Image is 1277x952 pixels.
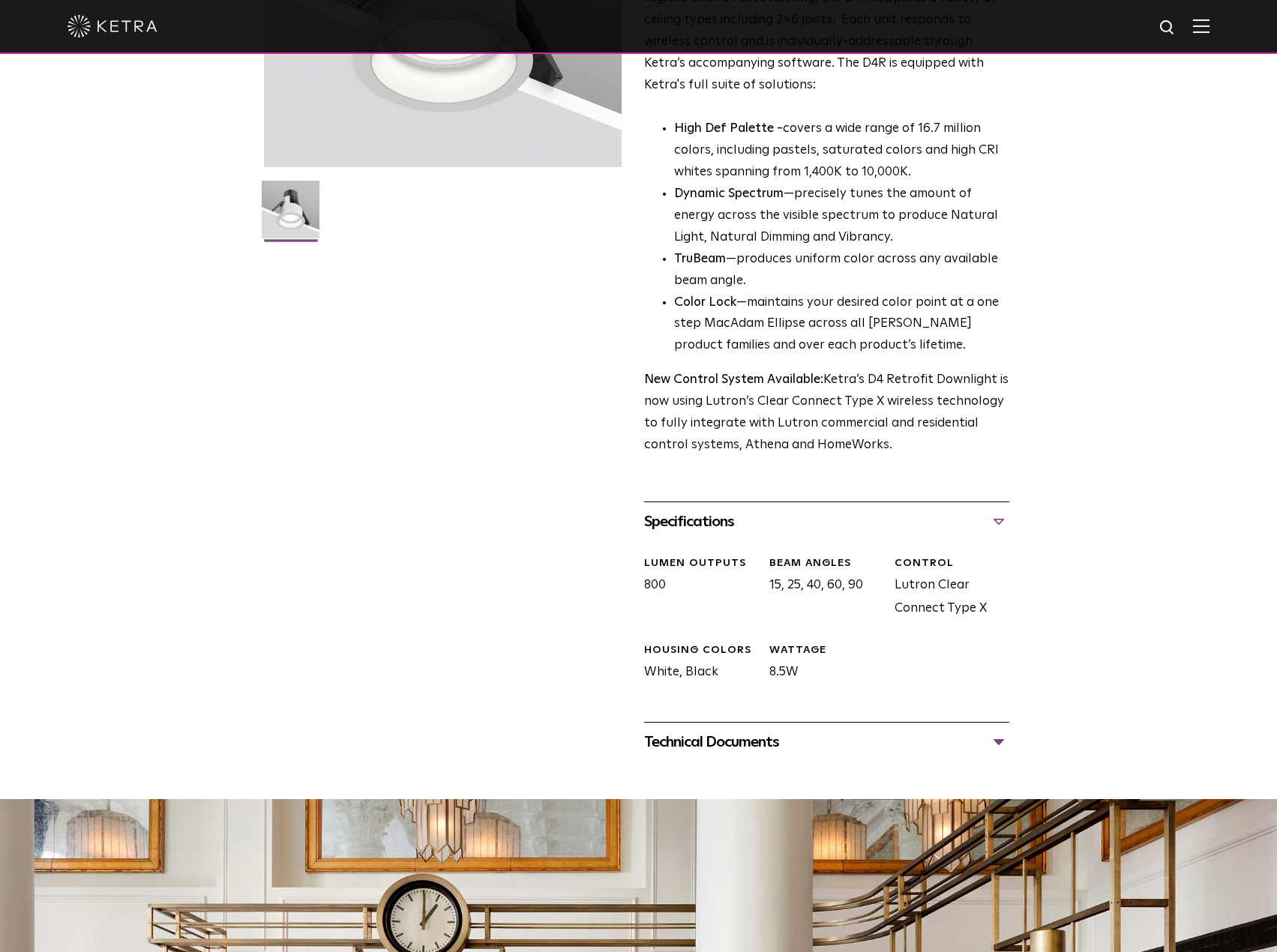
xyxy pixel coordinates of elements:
strong: New Control System Available: [644,373,823,386]
img: search icon [1159,19,1177,37]
strong: TruBeam [674,253,726,265]
div: White, Black [633,643,758,684]
p: Ketra’s D4 Retrofit Downlight is now using Lutron’s Clear Connect Type X wireless technology to f... [644,370,1009,457]
strong: High Def Palette - [674,122,783,135]
img: Hamburger%20Nav.svg [1193,19,1210,33]
li: —maintains your desired color point at a one step MacAdam Ellipse across all [PERSON_NAME] produc... [674,292,1009,358]
img: ketra-logo-2019-white [67,15,157,37]
div: 800 [633,556,758,621]
strong: Color Lock [674,296,736,309]
div: 8.5W [758,643,883,684]
div: 15, 25, 40, 60, 90 [758,556,883,621]
strong: Dynamic Spectrum [674,187,784,200]
div: Lutron Clear Connect Type X [883,556,1009,621]
div: WATTAGE [769,643,883,658]
div: Beam Angles [769,556,883,571]
li: —precisely tunes the amount of energy across the visible spectrum to produce Natural Light, Natur... [674,184,1009,249]
p: covers a wide range of 16.7 million colors, including pastels, saturated colors and high CRI whit... [674,118,1009,184]
div: Technical Documents [644,730,1009,754]
div: LUMEN OUTPUTS [644,556,758,571]
div: Specifications [644,510,1009,534]
div: CONTROL [895,556,1009,571]
li: —produces uniform color across any available beam angle. [674,249,1009,292]
img: D4R Retrofit Downlight [262,181,319,250]
div: HOUSING COLORS [644,643,758,658]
